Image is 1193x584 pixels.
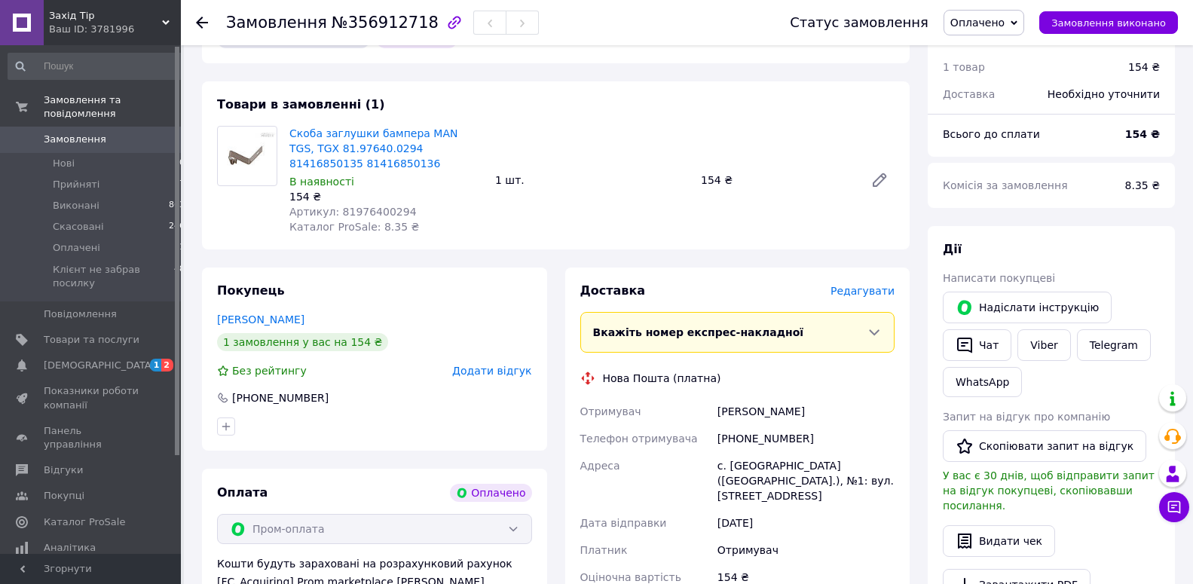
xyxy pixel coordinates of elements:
div: [DATE] [714,509,898,537]
span: 8.35 ₴ [1125,179,1160,191]
div: Статус замовлення [790,15,928,30]
a: Viber [1017,329,1070,361]
span: Оплата [217,485,268,500]
span: Оціночна вартість [580,571,681,583]
span: Дії [943,242,962,256]
span: Комісія за замовлення [943,179,1068,191]
div: 154 ₴ [695,170,858,191]
button: Чат [943,329,1011,361]
span: 863 [169,199,185,213]
span: Скасовані [53,220,104,234]
div: Необхідно уточнити [1039,78,1169,111]
div: [PHONE_NUMBER] [231,390,330,405]
div: [PHONE_NUMBER] [714,425,898,452]
div: 154 ₴ [289,189,483,204]
div: [PERSON_NAME] [714,398,898,425]
span: 1 товар [943,61,985,73]
span: 2 [161,359,173,371]
span: 48 [174,263,185,290]
div: 1 шт. [489,170,695,191]
div: Нова Пошта (платна) [599,371,725,386]
button: Видати чек [943,525,1055,557]
input: Пошук [8,53,186,80]
span: Адреса [580,460,620,472]
span: Замовлення та повідомлення [44,93,181,121]
span: [DEMOGRAPHIC_DATA] [44,359,155,372]
span: Телефон отримувача [580,433,698,445]
span: Покупці [44,489,84,503]
a: Редагувати [864,165,895,195]
div: с. [GEOGRAPHIC_DATA] ([GEOGRAPHIC_DATA].), №1: вул. [STREET_ADDRESS] [714,452,898,509]
button: Чат з покупцем [1159,492,1189,522]
span: Аналітика [44,541,96,555]
span: Додати відгук [452,365,531,377]
span: Дата відправки [580,517,667,529]
span: Замовлення [226,14,327,32]
span: Запит на відгук про компанію [943,411,1110,423]
span: Повідомлення [44,307,117,321]
a: [PERSON_NAME] [217,313,304,326]
span: 0 [179,157,185,170]
span: Товари та послуги [44,333,139,347]
span: 7 [179,178,185,191]
span: Відгуки [44,463,83,477]
span: Оплачено [950,17,1005,29]
span: Редагувати [831,285,895,297]
a: WhatsApp [943,367,1022,397]
button: Замовлення виконано [1039,11,1178,34]
span: Платник [580,544,628,556]
img: Скоба заглушки бампера MAN TGS, TGX 81.97640.0294 81416850135 81416850136 [218,133,277,179]
span: Всього до сплати [943,128,1040,140]
span: Оплачені [53,241,100,255]
span: У вас є 30 днів, щоб відправити запит на відгук покупцеві, скопіювавши посилання. [943,469,1155,512]
div: 154 ₴ [1128,60,1160,75]
button: Надіслати інструкцію [943,292,1112,323]
span: Отримувач [580,405,641,417]
span: Нові [53,157,75,170]
span: Написати покупцеві [943,272,1055,284]
button: Скопіювати запит на відгук [943,430,1146,462]
span: Каталог ProSale: 8.35 ₴ [289,221,419,233]
div: Ваш ID: 3781996 [49,23,181,36]
b: 154 ₴ [1125,128,1160,140]
a: Telegram [1077,329,1151,361]
span: Показники роботи компанії [44,384,139,411]
span: 1 [150,359,162,371]
a: Скоба заглушки бампера MAN TGS, TGX 81.97640.0294 81416850135 81416850136 [289,127,457,170]
div: Повернутися назад [196,15,208,30]
div: Оплачено [450,484,531,502]
span: Клієнт не забрав посилку [53,263,174,290]
span: Доставка [943,88,995,100]
span: 1 [179,241,185,255]
div: Отримувач [714,537,898,564]
span: В наявності [289,176,354,188]
span: 246 [169,220,185,234]
span: Виконані [53,199,99,213]
span: Товари в замовленні (1) [217,97,385,112]
span: Артикул: 81976400294 [289,206,417,218]
span: Вкажіть номер експрес-накладної [593,326,804,338]
span: Замовлення [44,133,106,146]
span: Без рейтингу [232,365,307,377]
span: Каталог ProSale [44,515,125,529]
span: Прийняті [53,178,99,191]
div: 1 замовлення у вас на 154 ₴ [217,333,388,351]
span: Захід Тір [49,9,162,23]
span: №356912718 [332,14,439,32]
span: Покупець [217,283,285,298]
span: Панель управління [44,424,139,451]
span: Доставка [580,283,646,298]
span: Замовлення виконано [1051,17,1166,29]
